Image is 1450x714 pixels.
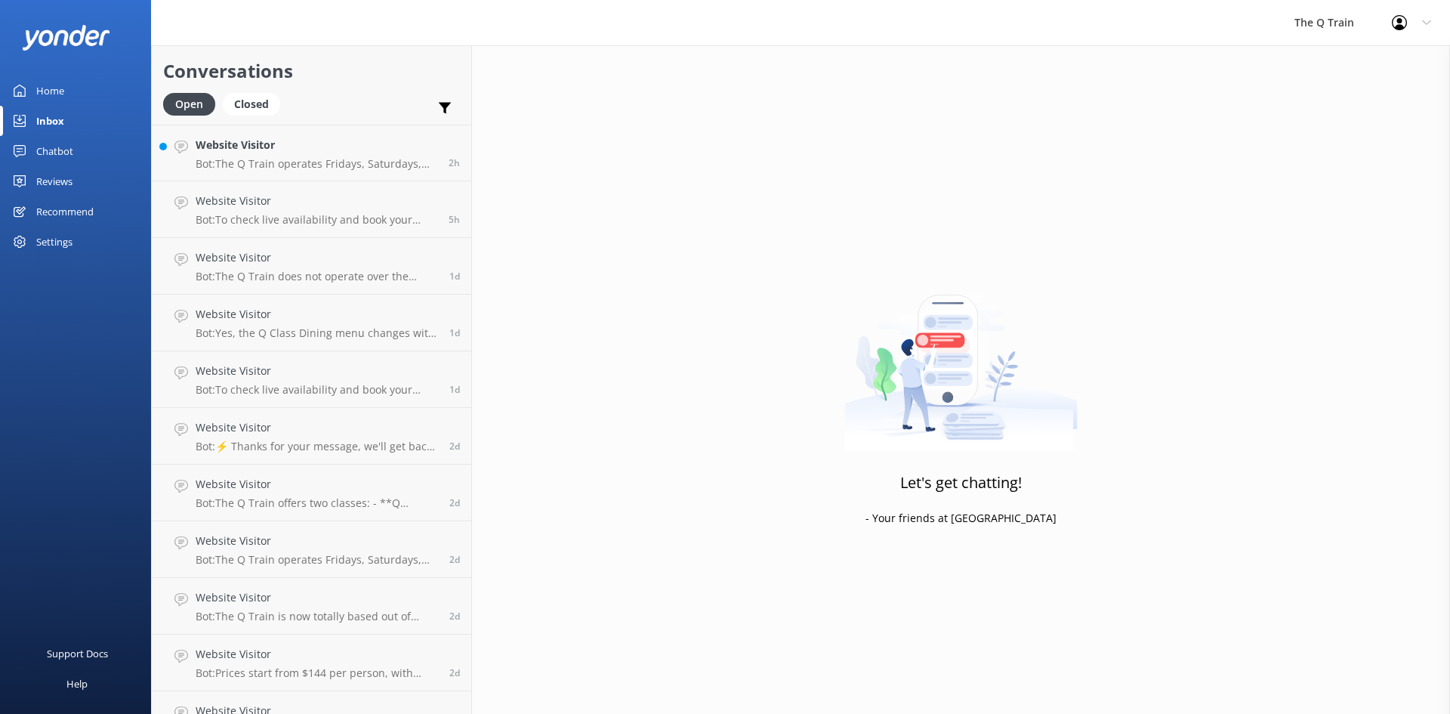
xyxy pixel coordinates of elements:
img: yonder-white-logo.png [23,25,110,50]
a: Website VisitorBot:To check live availability and book your experience, please visit [URL][DOMAIN... [152,351,471,408]
h4: Website Visitor [196,137,437,153]
a: Website VisitorBot:The Q Train operates Fridays, Saturdays, and Sundays all year round, except on... [152,521,471,578]
div: Open [163,93,215,116]
div: Home [36,76,64,106]
p: Bot: Prices start from $144 per person, with several dining options to choose from. To explore cu... [196,666,438,680]
span: 07:56am 13-Aug-2025 (UTC +10:00) Australia/Sydney [449,553,460,566]
a: Website VisitorBot:Prices start from $144 per person, with several dining options to choose from.... [152,635,471,691]
a: Website VisitorBot:The Q Train offers two classes: - **Q Class**: An open dining setup for a soci... [152,465,471,521]
h4: Website Visitor [196,306,438,323]
div: Help [66,669,88,699]
img: artwork of a man stealing a conversation from at giant smartphone [844,263,1078,452]
h2: Conversations [163,57,460,85]
p: Bot: Yes, the Q Class Dining menu changes with the seasons. Be sure to check the website for upda... [196,326,438,340]
a: Website VisitorBot:The Q Train does not operate over the Christmas/New Year period as it shuts fo... [152,238,471,295]
p: - Your friends at [GEOGRAPHIC_DATA] [865,510,1057,527]
a: Website VisitorBot:⚡ Thanks for your message, we'll get back to you as soon as we can. You're als... [152,408,471,465]
a: Open [163,95,223,112]
p: Bot: The Q Train operates Fridays, Saturdays, and Sundays all year round, except on Public Holida... [196,553,438,567]
div: Settings [36,227,72,257]
p: Bot: The Q Train operates Fridays, Saturdays, and Sundays all year round, except on Public Holida... [196,157,437,171]
h4: Website Visitor [196,646,438,663]
div: Recommend [36,196,94,227]
h3: Let's get chatting! [900,471,1022,495]
a: Website VisitorBot:The Q Train is now totally based out of [GEOGRAPHIC_DATA]. Unless a train is p... [152,578,471,635]
h4: Website Visitor [196,419,438,436]
p: Bot: To check live availability and book your experience, please visit [URL][DOMAIN_NAME]. [196,383,438,397]
p: Bot: ⚡ Thanks for your message, we'll get back to you as soon as we can. You're also welcome to k... [196,440,438,453]
p: Bot: The Q Train offers two classes: - **Q Class**: An open dining setup for a social experience.... [196,496,438,510]
h4: Website Visitor [196,249,438,266]
span: 11:05am 14-Aug-2025 (UTC +10:00) Australia/Sydney [449,326,460,339]
div: Reviews [36,166,72,196]
a: Website VisitorBot:To check live availability and book your experience, please visit [URL][DOMAIN... [152,181,471,238]
h4: Website Visitor [196,193,437,209]
span: 08:13pm 13-Aug-2025 (UTC +10:00) Australia/Sydney [449,383,460,396]
h4: Website Visitor [196,589,438,606]
span: 12:51pm 13-Aug-2025 (UTC +10:00) Australia/Sydney [449,440,460,453]
span: 07:48am 13-Aug-2025 (UTC +10:00) Australia/Sydney [449,610,460,623]
p: Bot: The Q Train does not operate over the Christmas/New Year period as it shuts for two weeks so... [196,270,438,283]
div: Support Docs [47,638,108,669]
h4: Website Visitor [196,533,438,549]
div: Closed [223,93,280,116]
div: Inbox [36,106,64,136]
p: Bot: The Q Train is now totally based out of [GEOGRAPHIC_DATA]. Unless a train is privately chart... [196,610,438,623]
div: Chatbot [36,136,73,166]
span: 06:09am 13-Aug-2025 (UTC +10:00) Australia/Sydney [449,666,460,679]
a: Closed [223,95,288,112]
p: Bot: To check live availability and book your experience, please visit [URL][DOMAIN_NAME]. [196,213,437,227]
a: Website VisitorBot:Yes, the Q Class Dining menu changes with the seasons. Be sure to check the we... [152,295,471,351]
h4: Website Visitor [196,476,438,493]
span: 11:36am 13-Aug-2025 (UTC +10:00) Australia/Sydney [449,496,460,509]
span: 10:18am 15-Aug-2025 (UTC +10:00) Australia/Sydney [449,213,460,226]
h4: Website Visitor [196,363,438,379]
span: 01:58pm 15-Aug-2025 (UTC +10:00) Australia/Sydney [449,156,460,169]
span: 01:59pm 14-Aug-2025 (UTC +10:00) Australia/Sydney [449,270,460,283]
a: Website VisitorBot:The Q Train operates Fridays, Saturdays, and Sundays all year round, except on... [152,125,471,181]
